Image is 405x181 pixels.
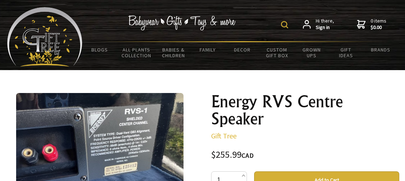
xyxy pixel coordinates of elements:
span: Hi there, [316,18,334,30]
span: 0 items [371,18,386,30]
h1: Energy RVS Centre Speaker [211,93,399,127]
img: product search [281,21,288,28]
a: Family [191,42,225,57]
a: Brands [363,42,398,57]
a: Gift Tree [211,131,237,140]
strong: $0.00 [371,24,386,31]
a: BLOGS [82,42,117,57]
strong: Sign in [316,24,334,31]
a: Gift Ideas [329,42,363,63]
span: CAD [242,151,254,160]
a: Babies & Children [156,42,190,63]
a: Hi there,Sign in [303,18,334,30]
a: 0 items$0.00 [357,18,386,30]
a: Grown Ups [294,42,329,63]
img: Babywear - Gifts - Toys & more [128,15,235,30]
div: $255.99 [211,150,399,160]
a: All Plants Collection [117,42,156,63]
a: Custom Gift Box [260,42,294,63]
a: Decor [225,42,259,57]
img: Babyware - Gifts - Toys and more... [7,7,82,67]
